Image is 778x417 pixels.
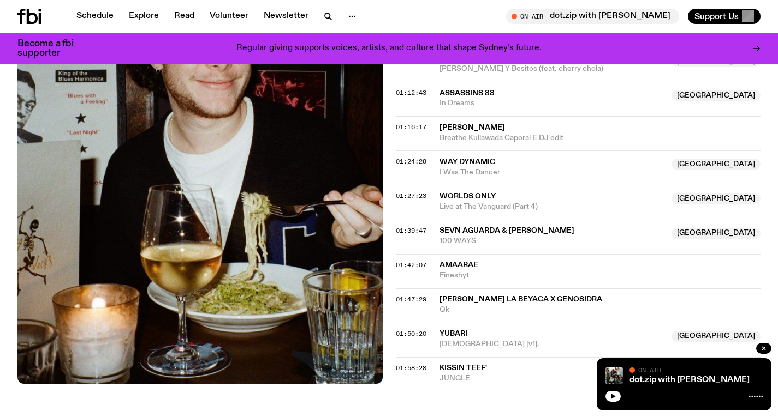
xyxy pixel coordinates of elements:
[396,365,426,371] button: 01:58:28
[70,9,120,24] a: Schedule
[396,226,426,235] span: 01:39:47
[440,64,666,74] span: [PERSON_NAME] Y Besitos (feat. cherry chola)
[396,331,426,337] button: 01:50:20
[396,295,426,304] span: 01:47:29
[440,339,666,349] span: [DEMOGRAPHIC_DATA] [v1].
[672,228,761,239] span: [GEOGRAPHIC_DATA]
[396,193,426,199] button: 01:27:23
[396,297,426,303] button: 01:47:29
[440,202,666,212] span: Live at The Vanguard (Part 4)
[168,9,201,24] a: Read
[694,11,739,21] span: Support Us
[629,376,750,384] a: dot.zip with [PERSON_NAME]
[672,159,761,170] span: [GEOGRAPHIC_DATA]
[440,373,761,384] span: JUNGLE
[440,158,495,166] span: Way Dynamic
[688,9,761,24] button: Support Us
[396,157,426,166] span: 01:24:28
[440,98,666,108] span: In Dreams
[17,39,87,58] h3: Become a fbi supporter
[440,270,761,281] span: Fineshyt
[672,193,761,204] span: [GEOGRAPHIC_DATA]
[440,167,666,178] span: I Was The Dancer
[672,331,761,342] span: [GEOGRAPHIC_DATA]
[506,9,679,24] button: On Airdot.zip with [PERSON_NAME]
[396,123,426,131] span: 01:16:17
[203,9,255,24] a: Volunteer
[396,228,426,234] button: 01:39:47
[396,262,426,268] button: 01:42:07
[440,89,495,97] span: Assassins 88
[440,330,467,337] span: yubari
[672,90,761,101] span: [GEOGRAPHIC_DATA]
[440,295,602,303] span: [PERSON_NAME] La Beyaca x Genosidra
[396,364,426,372] span: 01:58:28
[440,227,574,234] span: Sevn Aguarda & [PERSON_NAME]
[396,159,426,165] button: 01:24:28
[396,261,426,269] span: 01:42:07
[396,124,426,130] button: 01:16:17
[440,124,505,131] span: [PERSON_NAME]
[440,364,487,372] span: kissin teef'
[638,366,661,373] span: On Air
[440,192,496,200] span: Worlds Only
[236,44,542,53] p: Regular giving supports voices, artists, and culture that shape Sydney’s future.
[396,329,426,338] span: 01:50:20
[396,191,426,200] span: 01:27:23
[396,90,426,96] button: 01:12:43
[257,9,315,24] a: Newsletter
[440,133,761,143] span: Breathe Kullawada Caporal E DJ edit
[122,9,165,24] a: Explore
[440,236,666,246] span: 100 WAYS
[440,305,761,315] span: Qk
[440,261,478,269] span: Amaarae
[396,88,426,97] span: 01:12:43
